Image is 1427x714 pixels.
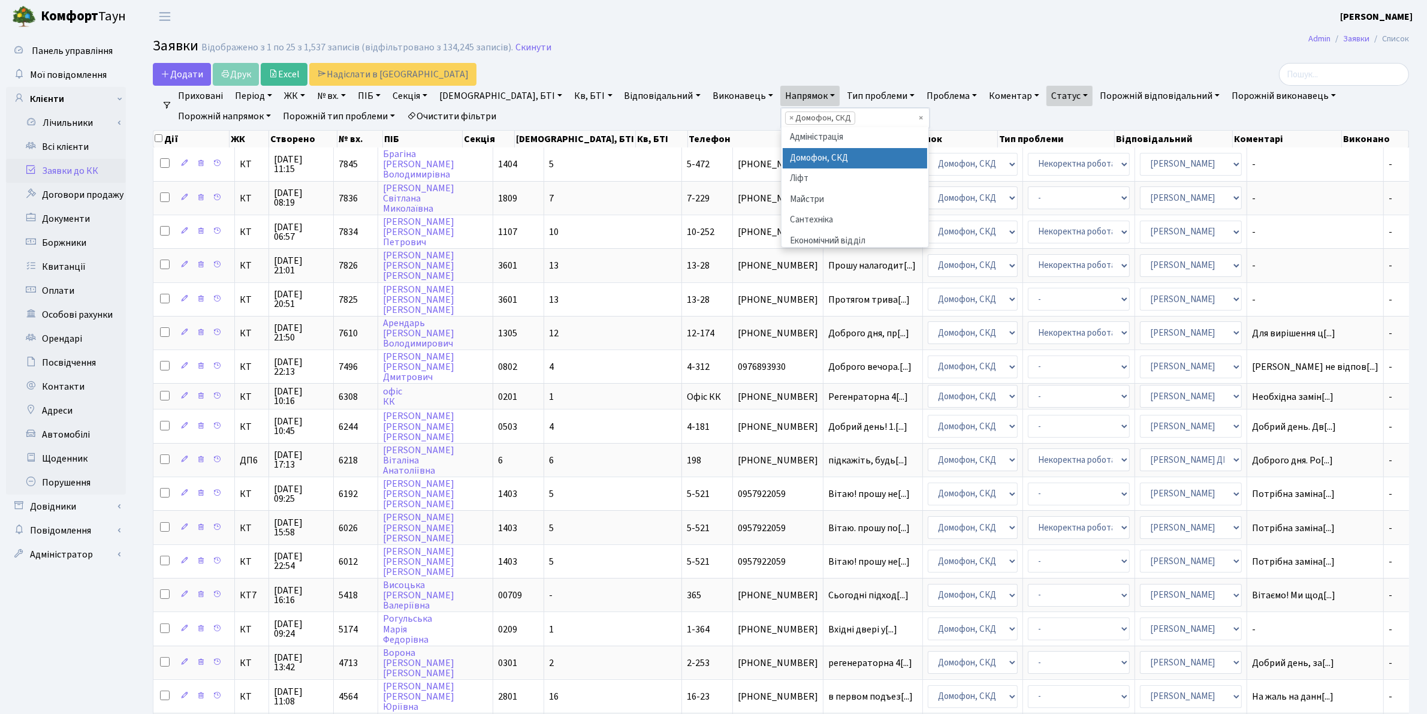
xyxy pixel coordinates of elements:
a: РогульськаМаріяФедорівна [383,613,432,646]
th: Напрямок [895,131,998,147]
span: [DATE] 06:57 [274,222,328,242]
a: № вх. [312,86,351,106]
a: Тип проблеми [842,86,919,106]
span: [DATE] 15:58 [274,518,328,537]
li: Економічний відділ [783,231,928,252]
span: 4-312 [687,360,710,373]
span: 5 [549,158,554,171]
span: Добрий день. Дв[...] [1252,420,1336,433]
th: Створено [269,131,337,147]
span: - [1389,487,1392,501]
span: 10 [549,225,559,239]
span: 1305 [498,327,517,340]
span: - [1252,625,1378,634]
span: Вітаю! прошу не[...] [828,487,910,501]
span: 13-28 [687,259,710,272]
span: 5 [549,522,554,535]
span: ДП6 [240,456,264,465]
span: - [1252,159,1378,169]
span: 198 [687,454,701,467]
span: 6012 [339,555,358,568]
span: 7825 [339,293,358,306]
li: Домофон, СКД [785,112,855,125]
span: Добрий день! 1.[...] [828,420,907,433]
a: Ворона[PERSON_NAME][PERSON_NAME] [383,646,454,680]
span: Мої повідомлення [30,68,107,82]
a: Admin [1308,32,1331,45]
span: - [1252,295,1378,305]
span: [DATE] 22:13 [274,357,328,376]
span: КТ [240,159,264,169]
span: 0503 [498,420,517,433]
th: [DEMOGRAPHIC_DATA], БТІ [515,131,636,147]
div: Відображено з 1 по 25 з 1,537 записів (відфільтровано з 134,245 записів). [201,42,513,53]
span: КТ [240,489,264,499]
span: 2 [549,656,554,670]
span: [PHONE_NUMBER] [738,159,818,169]
span: Потрібна заміна[...] [1252,487,1335,501]
span: Вхідні двері у[...] [828,623,897,636]
a: Оплати [6,279,126,303]
span: - [1252,227,1378,237]
a: ПІБ [353,86,385,106]
a: [PERSON_NAME][PERSON_NAME][PERSON_NAME] [383,545,454,579]
a: Відповідальний [620,86,705,106]
span: [PHONE_NUMBER] [738,625,818,634]
span: - [1389,555,1392,568]
span: 00709 [498,589,522,602]
span: Вітаю! прошу не[...] [828,555,910,568]
span: КТ [240,261,264,270]
span: 7496 [339,360,358,373]
a: Договори продажу [6,183,126,207]
span: [DATE] 10:45 [274,417,328,436]
a: Щоденник [6,447,126,471]
span: регенераторна 4[...] [828,656,912,670]
th: № вх. [337,131,384,147]
img: logo.png [12,5,36,29]
span: 7826 [339,259,358,272]
a: [PERSON_NAME][PERSON_NAME][PERSON_NAME] [383,511,454,545]
span: 2801 [498,690,517,703]
a: Клієнти [6,87,126,111]
a: [PERSON_NAME][PERSON_NAME][PERSON_NAME] [383,283,454,317]
a: Додати [153,63,211,86]
span: КТ [240,625,264,634]
span: × [789,112,794,124]
span: Потрібна заміна[...] [1252,555,1335,568]
a: Коментар [984,86,1044,106]
span: - [1389,158,1392,171]
span: Додати [161,68,203,81]
span: - [1389,327,1392,340]
span: [PHONE_NUMBER] [738,591,818,600]
a: Кв, БТІ [569,86,617,106]
a: Особові рахунки [6,303,126,327]
a: Орендарі [6,327,126,351]
a: Лічильники [14,111,126,135]
a: Порожній тип проблеми [278,106,400,126]
span: [PHONE_NUMBER] [738,194,818,203]
span: 0209 [498,623,517,636]
span: КТ [240,392,264,402]
span: [PHONE_NUMBER] [738,422,818,432]
span: - [1389,522,1392,535]
a: [PERSON_NAME][PERSON_NAME][PERSON_NAME] [383,249,454,282]
span: Необхідна замін[...] [1252,390,1334,403]
span: 7610 [339,327,358,340]
th: Відповідальний [1115,131,1233,147]
span: - [1389,390,1392,403]
span: 4 [549,360,554,373]
span: 5-521 [687,555,710,568]
th: Кв, БТІ [636,131,688,147]
a: Заявки [1343,32,1369,45]
a: Заявки до КК [6,159,126,183]
a: Автомобілі [6,423,126,447]
span: 4564 [339,690,358,703]
span: На жаль на данн[...] [1252,690,1334,703]
span: 7845 [339,158,358,171]
b: Комфорт [41,7,98,26]
span: 6244 [339,420,358,433]
th: Дії [153,131,230,147]
span: 5-521 [687,522,710,535]
a: [DEMOGRAPHIC_DATA], БТІ [435,86,567,106]
span: Таун [41,7,126,27]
